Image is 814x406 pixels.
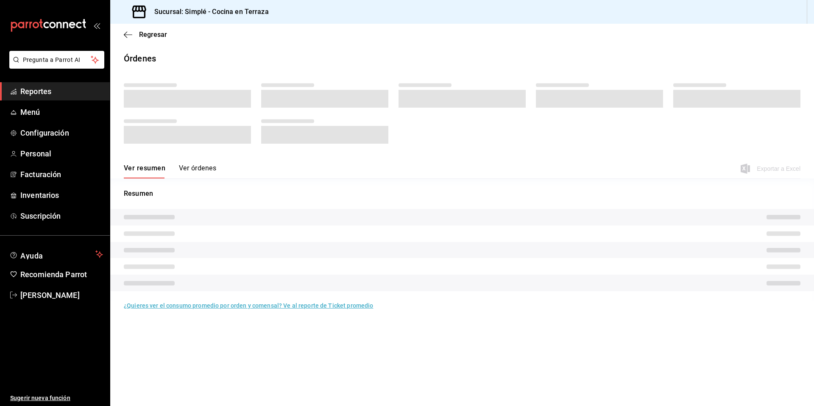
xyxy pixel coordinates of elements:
[20,269,103,280] span: Recomienda Parrot
[20,289,103,301] span: [PERSON_NAME]
[6,61,104,70] a: Pregunta a Parrot AI
[124,164,165,178] button: Ver resumen
[20,127,103,139] span: Configuración
[20,249,92,259] span: Ayuda
[124,164,216,178] div: navigation tabs
[139,31,167,39] span: Regresar
[20,189,103,201] span: Inventarios
[124,189,800,199] p: Resumen
[124,302,373,309] a: ¿Quieres ver el consumo promedio por orden y comensal? Ve al reporte de Ticket promedio
[124,31,167,39] button: Regresar
[93,22,100,29] button: open_drawer_menu
[20,169,103,180] span: Facturación
[20,86,103,97] span: Reportes
[148,7,269,17] h3: Sucursal: Simplé - Cocina en Terraza
[9,51,104,69] button: Pregunta a Parrot AI
[179,164,216,178] button: Ver órdenes
[10,394,103,403] span: Sugerir nueva función
[23,56,91,64] span: Pregunta a Parrot AI
[20,148,103,159] span: Personal
[20,210,103,222] span: Suscripción
[124,52,156,65] div: Órdenes
[20,106,103,118] span: Menú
